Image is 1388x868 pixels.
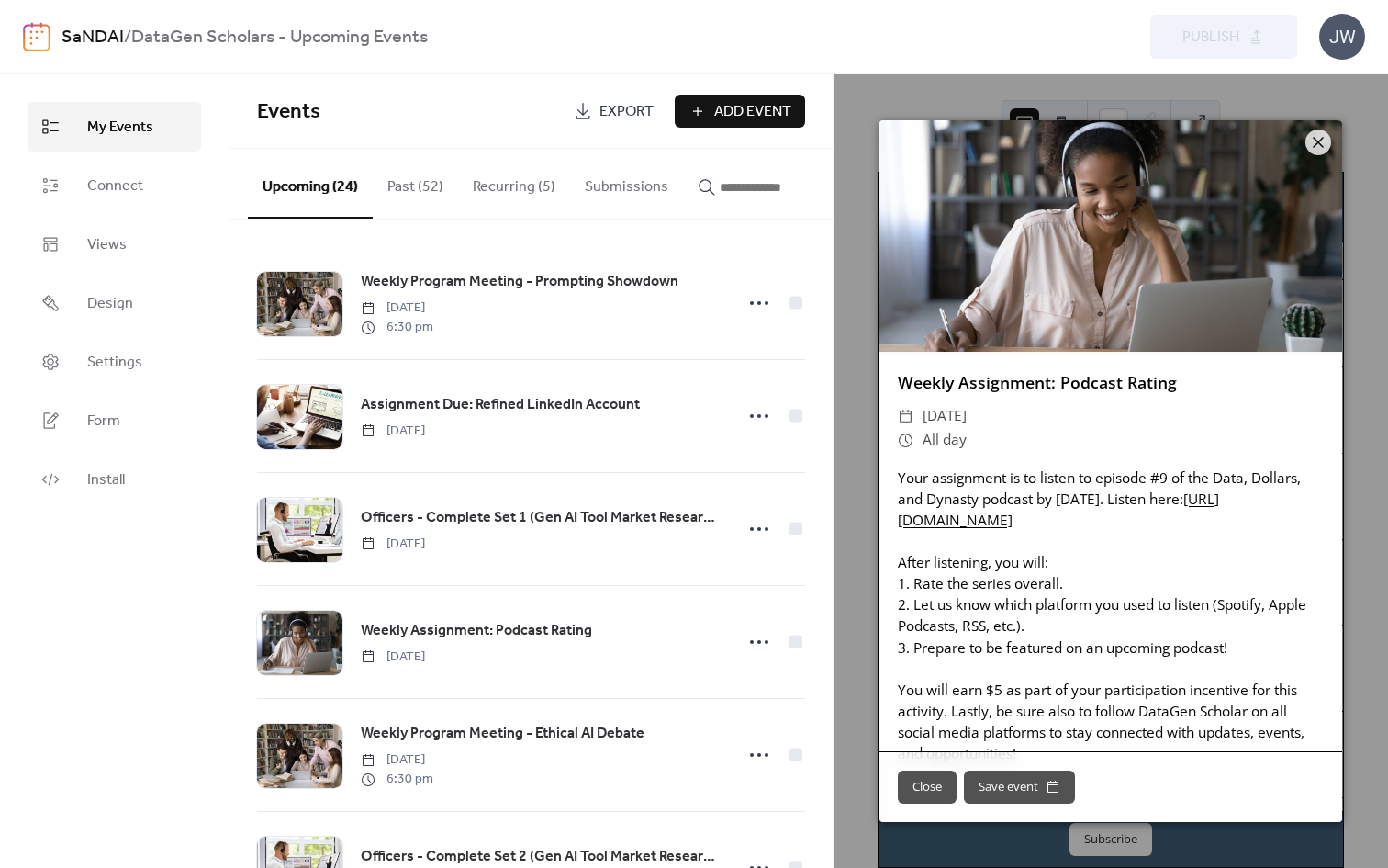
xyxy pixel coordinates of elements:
[714,101,791,123] span: Add Event
[898,490,1219,530] a: [URL][DOMAIN_NAME]
[373,149,458,217] button: Past (52)
[1319,14,1365,60] div: JW
[361,535,425,554] span: [DATE]
[599,101,654,123] span: Export
[458,149,570,217] button: Recurring (5)
[28,278,201,328] a: Design
[361,299,433,318] span: [DATE]
[28,102,201,152] a: My Events
[361,422,425,441] span: [DATE]
[62,20,124,55] a: SaNDAI
[361,723,644,745] span: Weekly Program Meeting - Ethical AI Debate
[28,337,201,387] a: Settings
[248,149,373,219] button: Upcoming (24)
[898,404,914,428] div: ​
[87,175,143,197] span: Connect
[361,620,592,642] span: Weekly Assignment: Podcast Rating
[361,750,433,770] span: [DATE]
[361,722,644,746] a: Weekly Program Meeting - Ethical AI Debate
[361,270,678,294] a: Weekly Program Meeting - Prompting Showdown
[87,234,127,256] span: Views
[23,22,50,51] img: logo
[87,352,142,374] span: Settings
[361,394,640,416] span: Assignment Due: Refined LinkedIn Account
[28,161,201,210] a: Connect
[675,95,805,128] button: Add Event
[28,396,201,445] a: Form
[923,404,967,428] span: [DATE]
[879,468,1342,765] div: Your assignment is to listen to episode #9 of the Data, Dollars, and Dynasty podcast by [DATE]. L...
[361,318,433,337] span: 6:30 pm
[879,370,1342,394] div: Weekly Assignment: Podcast Rating
[361,648,425,667] span: [DATE]
[131,20,428,55] b: DataGen Scholars - Upcoming Events
[361,770,433,789] span: 6:30 pm
[898,428,914,452] div: ​
[361,506,722,530] a: Officers - Complete Set 1 (Gen AI Tool Market Research Micro-job)
[124,20,131,55] b: /
[28,455,201,504] a: Install
[361,846,722,868] span: Officers - Complete Set 2 (Gen AI Tool Market Research Micro-job)
[923,428,967,452] span: All day
[361,271,678,293] span: Weekly Program Meeting - Prompting Showdown
[964,771,1075,804] button: Save event
[361,393,640,417] a: Assignment Due: Refined LinkedIn Account
[87,469,125,491] span: Install
[570,149,683,217] button: Submissions
[898,771,957,804] button: Close
[257,92,320,132] span: Events
[87,293,133,315] span: Design
[87,117,153,139] span: My Events
[560,95,667,128] a: Export
[361,507,722,529] span: Officers - Complete Set 1 (Gen AI Tool Market Research Micro-job)
[28,220,201,269] a: Views
[87,411,120,433] span: Form
[361,619,592,643] a: Weekly Assignment: Podcast Rating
